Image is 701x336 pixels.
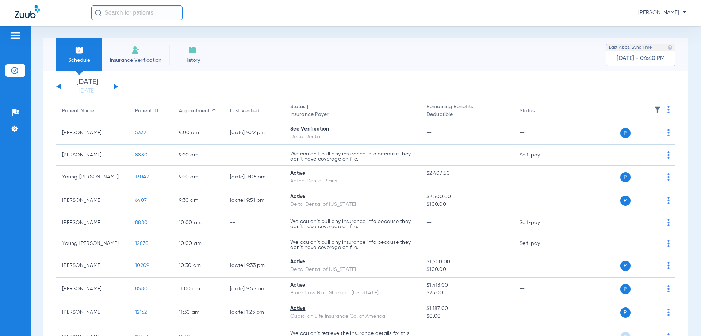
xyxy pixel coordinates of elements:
[224,301,284,324] td: [DATE] 1:23 PM
[135,152,148,158] span: 8880
[609,44,653,51] span: Last Appt. Sync Time:
[620,261,631,271] span: P
[654,106,661,113] img: filter.svg
[290,282,415,289] div: Active
[620,172,631,182] span: P
[173,145,224,166] td: 9:20 AM
[514,121,563,145] td: --
[224,278,284,301] td: [DATE] 9:55 PM
[426,241,432,246] span: --
[290,305,415,313] div: Active
[56,145,129,166] td: [PERSON_NAME]
[667,129,670,136] img: group-dot-blue.svg
[290,170,415,177] div: Active
[667,106,670,113] img: group-dot-blue.svg
[224,189,284,212] td: [DATE] 9:51 PM
[230,107,260,115] div: Last Verified
[514,278,563,301] td: --
[173,233,224,254] td: 10:00 AM
[56,189,129,212] td: [PERSON_NAME]
[179,107,210,115] div: Appointment
[173,189,224,212] td: 9:30 AM
[667,173,670,181] img: group-dot-blue.svg
[667,262,670,269] img: group-dot-blue.svg
[426,177,507,185] span: --
[290,125,415,133] div: See Verification
[426,313,507,320] span: $0.00
[667,285,670,292] img: group-dot-blue.svg
[230,107,279,115] div: Last Verified
[514,254,563,278] td: --
[188,46,197,54] img: History
[290,258,415,266] div: Active
[56,212,129,233] td: [PERSON_NAME]
[224,212,284,233] td: --
[514,233,563,254] td: Self-pay
[65,87,109,95] a: [DATE]
[426,266,507,273] span: $100.00
[667,240,670,247] img: group-dot-blue.svg
[421,101,513,121] th: Remaining Benefits |
[224,145,284,166] td: --
[290,111,415,118] span: Insurance Payer
[56,278,129,301] td: [PERSON_NAME]
[426,220,432,225] span: --
[107,57,164,64] span: Insurance Verification
[9,31,21,40] img: hamburger-icon
[667,151,670,159] img: group-dot-blue.svg
[426,193,507,201] span: $2,500.00
[56,301,129,324] td: [PERSON_NAME]
[620,284,631,294] span: P
[426,258,507,266] span: $1,500.00
[290,313,415,320] div: Guardian Life Insurance Co. of America
[426,130,432,135] span: --
[514,189,563,212] td: --
[514,166,563,189] td: --
[667,219,670,226] img: group-dot-blue.svg
[617,55,665,62] span: [DATE] - 04:40 PM
[514,301,563,324] td: --
[426,152,432,158] span: --
[65,79,109,95] li: [DATE]
[135,130,146,135] span: 5332
[135,107,158,115] div: Patient ID
[290,289,415,297] div: Blue Cross Blue Shield of [US_STATE]
[664,301,701,336] iframe: Chat Widget
[290,193,415,201] div: Active
[173,121,224,145] td: 9:00 AM
[620,307,631,318] span: P
[135,107,167,115] div: Patient ID
[175,57,210,64] span: History
[514,145,563,166] td: Self-pay
[426,289,507,297] span: $25.00
[620,196,631,206] span: P
[290,201,415,208] div: Delta Dental of [US_STATE]
[135,286,148,291] span: 8580
[56,254,129,278] td: [PERSON_NAME]
[638,9,686,16] span: [PERSON_NAME]
[135,241,149,246] span: 12870
[56,233,129,254] td: Young [PERSON_NAME]
[173,212,224,233] td: 10:00 AM
[179,107,218,115] div: Appointment
[224,254,284,278] td: [DATE] 9:33 PM
[173,166,224,189] td: 9:20 AM
[514,212,563,233] td: Self-pay
[135,310,147,315] span: 12162
[15,5,40,18] img: Zuub Logo
[284,101,421,121] th: Status |
[426,111,507,118] span: Deductible
[173,254,224,278] td: 10:30 AM
[91,5,183,20] input: Search for patients
[426,282,507,289] span: $1,413.00
[56,166,129,189] td: Young [PERSON_NAME]
[426,170,507,177] span: $2,407.50
[75,46,84,54] img: Schedule
[173,278,224,301] td: 11:00 AM
[62,107,123,115] div: Patient Name
[135,198,147,203] span: 6407
[135,220,148,225] span: 8880
[667,197,670,204] img: group-dot-blue.svg
[224,233,284,254] td: --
